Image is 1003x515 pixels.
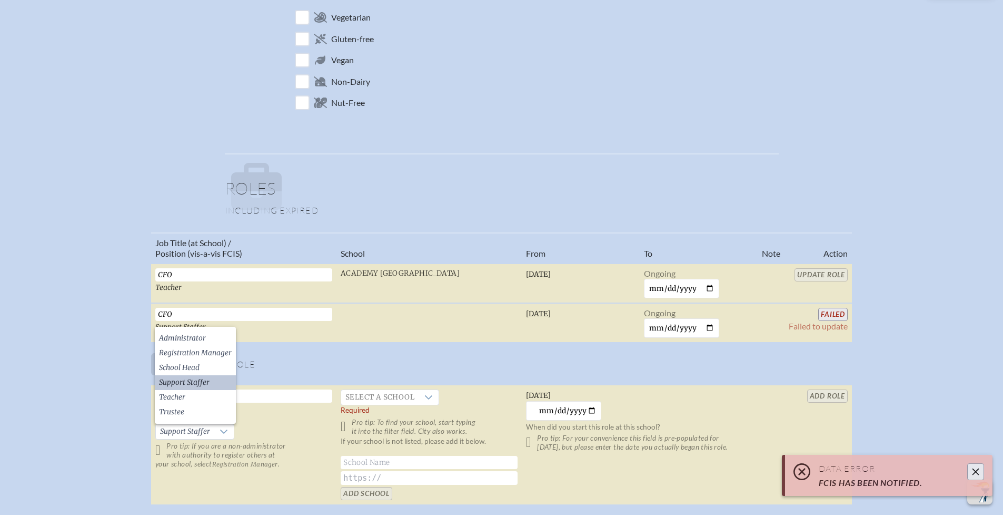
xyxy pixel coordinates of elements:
[331,98,365,108] span: Nut-Free
[789,321,848,331] span: Failed to update
[159,363,200,373] span: School Head
[526,423,753,432] p: When did you start this role at this school?
[819,478,967,488] div: FCIS has been notified.
[967,463,984,480] button: Close
[159,333,206,344] span: Administrator
[526,309,551,318] span: [DATE]
[155,390,236,405] li: Teacher
[331,55,354,65] span: Vegan
[155,283,182,292] span: Teacher
[341,269,460,278] span: Academy [GEOGRAPHIC_DATA]
[159,348,232,358] span: Registration Manager
[155,327,236,424] ul: Option List
[212,461,278,468] span: Registration Manager
[819,463,875,474] span: Data Error
[156,424,214,439] span: Support Staffer
[155,405,236,420] li: Trustee
[341,390,419,405] span: Select a school
[155,361,236,375] li: School Head
[159,377,210,388] span: Support Staffer
[225,180,779,205] h1: Roles
[526,270,551,279] span: [DATE]
[155,346,236,361] li: Registration Manager
[341,456,518,469] input: School Name
[526,434,753,452] p: Pro tip: For your convenience this field is pre-populated for [DATE], but please enter the date y...
[155,308,332,321] input: Eg, Science Teacher, 5th Grade
[155,323,206,332] span: Support Staffer
[155,442,332,469] p: Pro tip: If you are a non-administrator with authority to register others at your school, select .
[640,233,758,264] th: To
[341,437,486,455] label: If your school is not listed, please add it below.
[151,233,336,264] th: Job Title (at School) / Position (vis-a-vis FCIS)
[155,390,332,403] input: Job Title, eg, Science Teacher, 5th Grade
[526,391,551,400] span: [DATE]
[159,392,185,403] span: Teacher
[155,375,236,390] li: Support Staffer
[341,471,518,485] input: https://
[336,233,522,264] th: School
[155,331,236,346] li: Administrator
[784,233,852,264] th: Action
[644,268,676,278] span: Ongoing
[818,308,848,321] input: Failed
[341,418,518,436] p: Pro tip: To find your school, start typing it into the filter field. City also works.
[758,233,784,264] th: Note
[331,34,374,44] span: Gluten-free
[522,233,640,264] th: From
[341,406,370,415] label: Required
[225,205,779,216] p: Including expired
[331,12,371,23] span: Vegetarian
[159,407,184,417] span: Trustee
[155,268,332,281] input: Eg, Science Teacher, 5th Grade
[331,76,370,87] span: Non-Dairy
[644,308,676,318] span: Ongoing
